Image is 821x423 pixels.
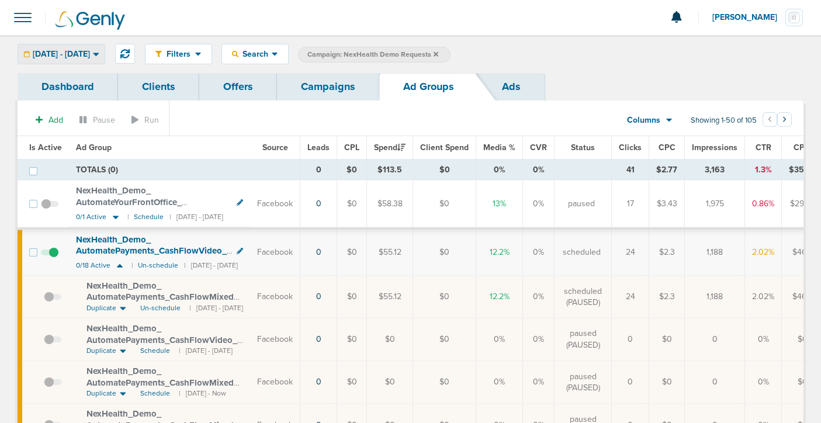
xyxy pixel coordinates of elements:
[86,280,238,325] span: NexHealth_ Demo_ AutomatePayments_ CashFlowMixed_ Dental_ [DATE]_ newtext?id=183&cmp_ id=9658027
[476,228,523,276] td: 12.2%
[420,143,469,152] span: Client Spend
[316,247,321,257] a: 0
[316,199,321,209] a: 0
[86,366,238,411] span: NexHealth_ Demo_ AutomatePayments_ CashFlowMixed_ Dental_ [DATE]_ newtext?id=183&cmp_ id=9658027
[530,143,547,152] span: CVR
[337,361,367,404] td: $0
[250,276,300,318] td: Facebook
[86,303,116,313] span: Duplicate
[86,346,116,356] span: Duplicate
[745,361,782,404] td: 0%
[179,346,233,356] small: | [DATE] - [DATE]
[367,276,413,318] td: $55.12
[307,143,330,152] span: Leads
[56,11,125,30] img: Genly
[555,318,612,360] td: paused (PAUSED)
[745,228,782,276] td: 2.02%
[337,228,367,276] td: $0
[685,276,745,318] td: 1,188
[374,143,406,152] span: Spend
[627,115,660,126] span: Columns
[76,213,106,221] span: 0/1 Active
[523,160,555,181] td: 0%
[76,185,182,219] span: NexHealth_ Demo_ AutomateYourFrontOffice_ AutomateToday_ Dental
[685,160,745,181] td: 3,163
[337,318,367,360] td: $0
[794,143,812,152] span: CPM
[745,276,782,318] td: 2.02%
[523,318,555,360] td: 0%
[523,276,555,318] td: 0%
[691,116,757,126] span: Showing 1-50 of 105
[685,228,745,276] td: 1,188
[367,181,413,228] td: $58.38
[649,318,685,360] td: $0
[555,276,612,318] td: scheduled (PAUSED)
[367,160,413,181] td: $113.5
[140,303,181,313] span: Un-schedule
[685,181,745,228] td: 1,975
[29,143,62,152] span: Is Active
[169,213,223,221] small: | [DATE] - [DATE]
[523,181,555,228] td: 0%
[337,276,367,318] td: $0
[649,361,685,404] td: $0
[413,318,476,360] td: $0
[523,361,555,404] td: 0%
[140,346,170,356] span: Schedule
[619,143,642,152] span: Clicks
[745,318,782,360] td: 0%
[18,73,118,100] a: Dashboard
[118,73,199,100] a: Clients
[86,389,116,398] span: Duplicate
[612,160,649,181] td: 41
[367,361,413,404] td: $0
[179,389,226,398] small: | [DATE] - Now
[184,261,238,270] small: | [DATE] - [DATE]
[745,160,782,181] td: 1.3%
[379,73,478,100] a: Ad Groups
[76,143,112,152] span: Ad Group
[777,112,792,127] button: Go to next page
[756,143,771,152] span: CTR
[300,160,337,181] td: 0
[69,160,300,181] td: TOTALS (0)
[337,160,367,181] td: $0
[337,181,367,228] td: $0
[307,50,438,60] span: Campaign: NexHealth Demo Requests
[413,160,476,181] td: $0
[316,377,321,387] a: 0
[523,228,555,276] td: 0%
[563,247,601,258] span: scheduled
[316,292,321,301] a: 0
[476,160,523,181] td: 0%
[238,49,272,59] span: Search
[568,198,595,210] span: paused
[476,361,523,404] td: 0%
[127,213,128,221] small: |
[413,181,476,228] td: $0
[131,261,132,270] small: |
[344,143,359,152] span: CPL
[685,318,745,360] td: 0
[476,276,523,318] td: 12.2%
[478,73,545,100] a: Ads
[76,261,110,270] span: 0/18 Active
[763,114,792,128] ul: Pagination
[649,228,685,276] td: $2.3
[250,181,300,228] td: Facebook
[138,261,178,270] small: Un-schedule
[29,112,70,129] button: Add
[49,115,63,125] span: Add
[316,334,321,344] a: 0
[76,234,227,268] span: NexHealth_ Demo_ AutomatePayments_ CashFlowVideo_ Dental
[277,73,379,100] a: Campaigns
[712,13,785,22] span: [PERSON_NAME]
[692,143,737,152] span: Impressions
[555,361,612,404] td: paused (PAUSED)
[134,213,164,221] small: Schedule
[367,228,413,276] td: $55.12
[262,143,288,152] span: Source
[476,318,523,360] td: 0%
[612,276,649,318] td: 24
